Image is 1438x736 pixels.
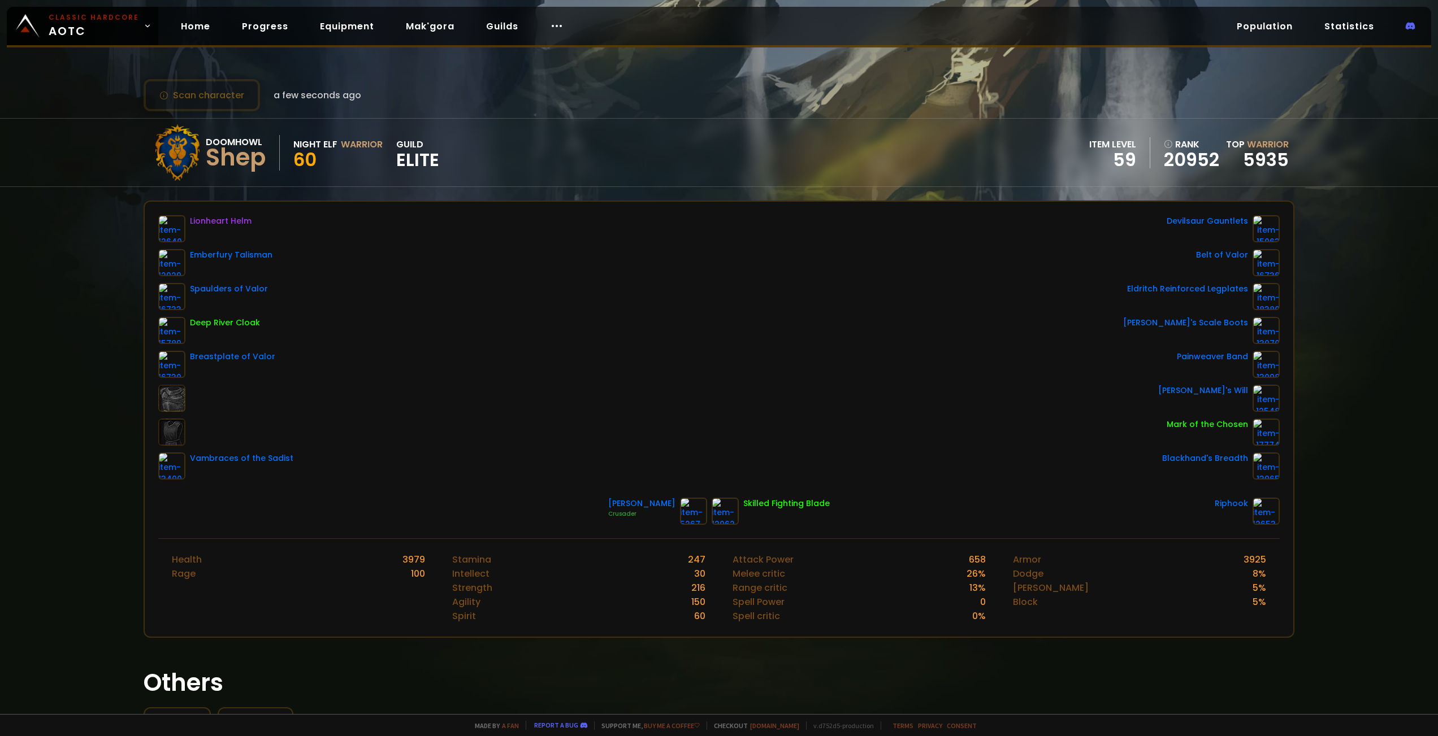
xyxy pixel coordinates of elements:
a: Terms [893,721,913,730]
div: 100 [411,567,425,581]
div: Eldritch Reinforced Legplates [1127,283,1248,295]
img: item-12640 [158,215,185,242]
div: Doomhowl [206,135,266,149]
div: 216 [691,581,705,595]
div: Painweaver Band [1177,351,1248,363]
div: [PERSON_NAME] [608,498,675,509]
div: 60 [694,609,705,623]
a: Guilds [477,15,527,38]
div: Blackhand's Breadth [1162,452,1248,464]
a: 20952 [1164,151,1219,168]
div: 0 % [972,609,986,623]
a: Privacy [918,721,942,730]
div: 3925 [1244,552,1266,567]
div: Intellect [452,567,490,581]
a: [DOMAIN_NAME] [750,721,799,730]
div: 150 [691,595,705,609]
img: item-13400 [158,452,185,480]
div: [PERSON_NAME]'s Scale Boots [1123,317,1248,329]
div: Health [172,552,202,567]
a: Consent [947,721,977,730]
img: item-16736 [1253,249,1280,276]
img: item-16730 [158,351,185,378]
div: 5 % [1253,581,1266,595]
img: item-16733 [158,283,185,310]
div: 0 [980,595,986,609]
span: Warrior [1247,138,1289,151]
a: Mak'gora [397,15,464,38]
a: Report a bug [534,721,578,729]
div: Shep [206,149,266,166]
span: v. d752d5 - production [806,721,874,730]
div: Lionheart Helm [190,215,252,227]
a: Population [1228,15,1302,38]
div: Top [1226,137,1289,151]
span: Support me, [594,721,700,730]
img: item-13070 [1253,317,1280,344]
span: AOTC [49,12,139,40]
div: [PERSON_NAME] [1013,581,1089,595]
a: Home [172,15,219,38]
div: Strength [452,581,492,595]
img: item-13965 [1253,452,1280,480]
div: 3979 [402,552,425,567]
div: Agility [452,595,480,609]
div: Block [1013,595,1038,609]
div: Skilled Fighting Blade [743,498,830,509]
div: Mark of the Chosen [1167,419,1248,430]
div: Riphook [1215,498,1248,509]
img: item-12062 [712,498,739,525]
img: item-13098 [1253,351,1280,378]
img: item-18380 [1253,283,1280,310]
div: 247 [688,552,705,567]
div: 658 [969,552,986,567]
div: item level [1089,137,1136,151]
img: item-15789 [158,317,185,344]
div: Emberfury Talisman [190,249,272,261]
a: Progress [233,15,297,38]
div: Armor [1013,552,1041,567]
div: 30 [694,567,705,581]
div: 26 % [967,567,986,581]
div: Spell critic [733,609,780,623]
div: [PERSON_NAME]'s Will [1158,385,1248,397]
div: guild [396,137,439,168]
div: rank [1164,137,1219,151]
div: Range critic [733,581,787,595]
div: Stamina [452,552,491,567]
div: Spirit [452,609,476,623]
div: 8 % [1253,567,1266,581]
button: Scan character [144,79,260,111]
span: Elite [396,151,439,168]
img: item-5267 [680,498,707,525]
div: Spell Power [733,595,785,609]
div: 5 % [1253,595,1266,609]
img: item-15063 [1253,215,1280,242]
div: 59 [1089,151,1136,168]
span: Made by [468,721,519,730]
div: Attack Power [733,552,794,567]
img: item-12548 [1253,385,1280,412]
div: Melee critic [733,567,785,581]
img: item-12929 [158,249,185,276]
div: Deep River Cloak [190,317,260,329]
span: a few seconds ago [274,88,361,102]
div: Vambraces of the Sadist [190,452,293,464]
div: Rage [172,567,196,581]
div: Crusader [608,509,675,519]
div: Night Elf [293,137,337,151]
img: item-17774 [1253,419,1280,446]
h1: Others [144,665,1294,700]
span: 60 [293,147,317,172]
a: Classic HardcoreAOTC [7,7,158,45]
a: Statistics [1315,15,1383,38]
div: Breastplate of Valor [190,351,275,363]
a: 5935 [1243,147,1289,172]
a: Buy me a coffee [644,721,700,730]
div: Dodge [1013,567,1043,581]
span: Checkout [707,721,799,730]
a: Equipment [311,15,383,38]
a: a fan [502,721,519,730]
div: Warrior [341,137,383,151]
small: Classic Hardcore [49,12,139,23]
